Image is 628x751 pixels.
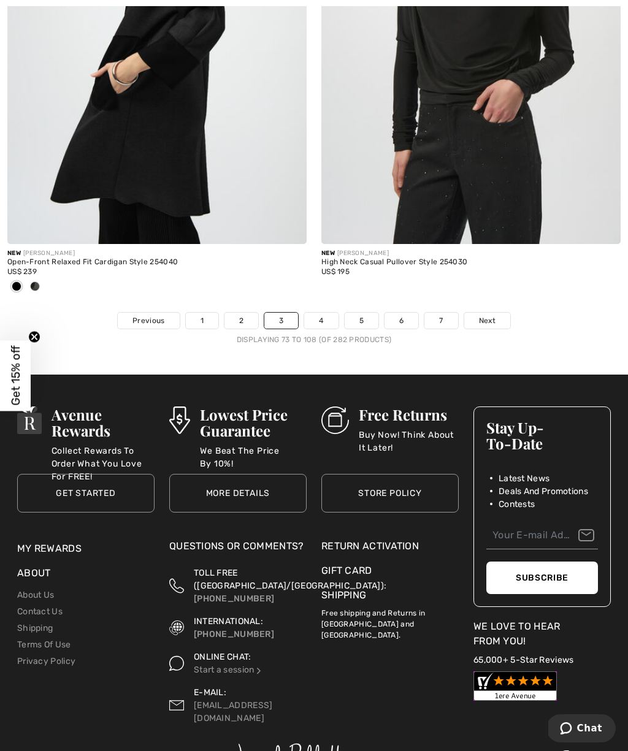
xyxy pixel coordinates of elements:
[132,315,164,326] span: Previous
[52,444,155,469] p: Collect Rewards To Order What You Love For FREE!
[17,590,54,600] a: About Us
[321,589,366,601] a: Shipping
[17,543,82,554] a: My Rewards
[186,313,218,329] a: 1
[17,656,75,666] a: Privacy Policy
[486,522,598,549] input: Your E-mail Address
[321,258,621,267] div: High Neck Casual Pullover Style 254030
[28,330,40,343] button: Close teaser
[169,539,307,560] div: Questions or Comments?
[17,639,71,650] a: Terms Of Use
[7,258,307,267] div: Open-Front Relaxed Fit Cardigan Style 254040
[169,686,184,725] img: Contact us
[321,267,350,276] span: US$ 195
[169,566,184,605] img: Toll Free (Canada/US)
[17,566,155,587] div: About
[194,687,226,698] span: E-MAIL:
[7,250,21,257] span: New
[464,313,510,329] a: Next
[169,406,190,434] img: Lowest Price Guarantee
[169,650,184,676] img: Online Chat
[7,267,37,276] span: US$ 239
[321,539,459,554] a: Return Activation
[194,665,263,675] a: Start a session
[385,313,418,329] a: 6
[304,313,338,329] a: 4
[359,406,459,422] h3: Free Returns
[486,562,598,594] button: Subscribe
[264,313,298,329] a: 3
[200,444,307,469] p: We Beat The Price By 10%!
[7,249,307,258] div: [PERSON_NAME]
[200,406,307,438] h3: Lowest Price Guarantee
[194,568,386,591] span: TOLL FREE ([GEOGRAPHIC_DATA]/[GEOGRAPHIC_DATA]):
[499,485,588,498] span: Deals And Promotions
[479,315,496,326] span: Next
[7,277,26,297] div: Black/Black
[169,615,184,641] img: International
[52,406,155,438] h3: Avenue Rewards
[321,563,459,578] a: Gift Card
[194,652,251,662] span: ONLINE CHAT:
[486,419,598,451] h3: Stay Up-To-Date
[194,700,273,723] a: [EMAIL_ADDRESS][DOMAIN_NAME]
[26,277,44,297] div: Grey melange/black
[321,249,621,258] div: [PERSON_NAME]
[224,313,258,329] a: 2
[194,616,263,627] span: INTERNATIONAL:
[548,714,616,745] iframe: Opens a widget where you can chat to one of our agents
[499,498,535,511] span: Contests
[118,313,179,329] a: Previous
[321,406,349,434] img: Free Returns
[17,606,63,617] a: Contact Us
[424,313,458,329] a: 7
[359,429,459,453] p: Buy Now! Think About It Later!
[473,655,574,665] a: 65,000+ 5-Star Reviews
[473,671,557,701] img: Customer Reviews
[345,313,378,329] a: 5
[321,603,459,641] p: Free shipping and Returns in [GEOGRAPHIC_DATA] and [GEOGRAPHIC_DATA].
[499,472,549,485] span: Latest News
[194,593,274,604] a: [PHONE_NUMBER]
[17,406,42,434] img: Avenue Rewards
[255,666,263,675] img: Online Chat
[473,619,611,649] div: We Love To Hear From You!
[9,346,23,406] span: Get 15% off
[17,474,155,513] a: Get Started
[194,629,274,639] a: [PHONE_NUMBER]
[321,250,335,257] span: New
[321,474,459,513] a: Store Policy
[169,474,307,513] a: More Details
[17,623,53,633] a: Shipping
